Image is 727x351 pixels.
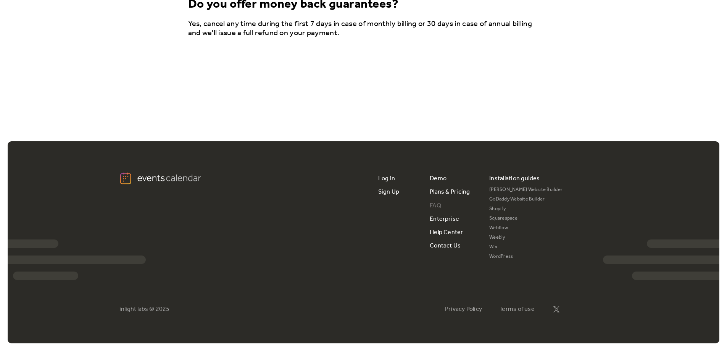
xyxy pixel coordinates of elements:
a: Demo [430,172,447,185]
a: Contact Us [430,239,461,252]
a: Wix [489,243,563,252]
a: GoDaddy Website Builder [489,195,563,204]
a: Plans & Pricing [430,185,470,199]
a: Sign Up [378,185,400,199]
a: Terms of use [499,306,535,313]
a: [PERSON_NAME] Website Builder [489,185,563,195]
p: Yes, cancel any time during the first 7 days in case of monthly billing or 30 days in case of ann... [188,19,542,38]
a: Squarespace [489,214,563,223]
a: Log in [378,172,395,185]
div: inlight labs © [119,306,154,313]
a: FAQ [430,199,441,212]
a: Enterprise [430,212,459,226]
a: Weebly [489,233,563,243]
a: Shopify [489,204,563,214]
a: Privacy Policy [445,306,482,313]
a: Help Center [430,226,463,239]
a: Webflow [489,223,563,233]
div: Installation guides [489,172,540,185]
a: WordPress [489,252,563,262]
div: 2025 [156,306,169,313]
